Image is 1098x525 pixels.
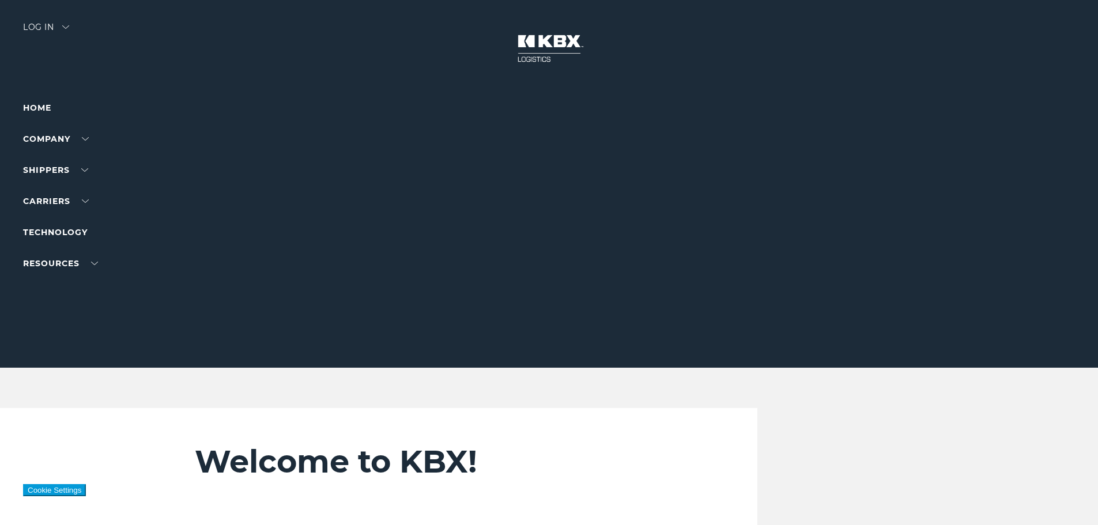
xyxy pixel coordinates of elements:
[23,103,51,113] a: Home
[23,258,98,269] a: RESOURCES
[62,25,69,29] img: arrow
[23,484,86,496] button: Cookie Settings
[506,23,593,74] img: kbx logo
[23,196,89,206] a: Carriers
[195,443,689,481] h2: Welcome to KBX!
[23,227,88,237] a: Technology
[23,134,89,144] a: Company
[23,165,88,175] a: SHIPPERS
[23,23,69,40] div: Log in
